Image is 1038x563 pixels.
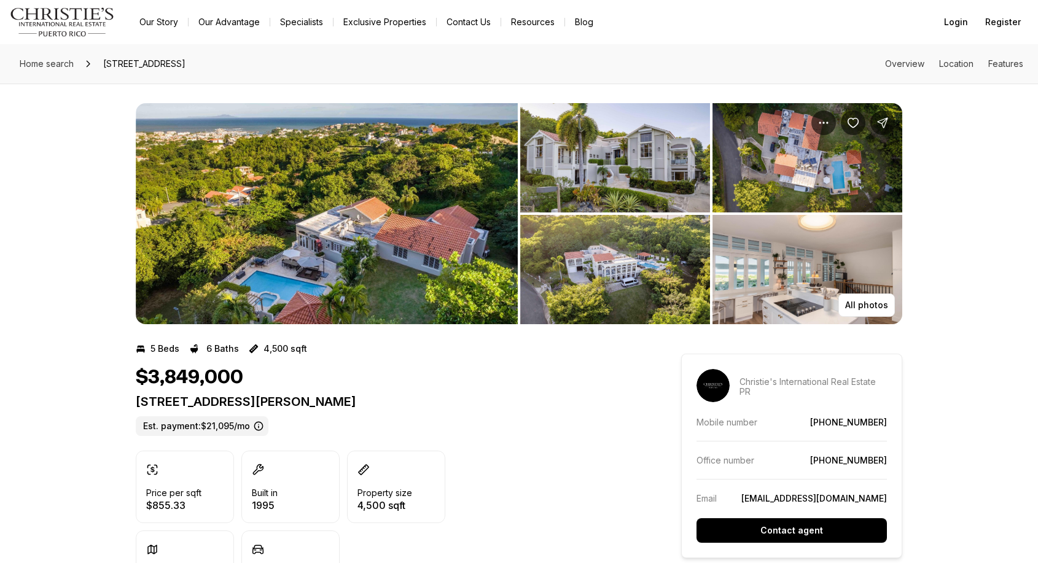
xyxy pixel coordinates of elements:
a: Skip to: Features [988,58,1023,69]
li: 1 of 9 [136,103,518,324]
button: Register [978,10,1028,34]
a: Our Story [130,14,188,31]
button: Login [937,10,975,34]
button: Property options [811,111,836,135]
p: Contact agent [760,526,823,535]
a: Skip to: Overview [885,58,924,69]
p: [STREET_ADDRESS][PERSON_NAME] [136,394,637,409]
p: $855.33 [146,500,201,510]
button: View image gallery [712,215,902,324]
li: 2 of 9 [520,103,902,324]
span: Login [944,17,968,27]
a: Our Advantage [189,14,270,31]
p: 5 Beds [150,344,179,354]
label: Est. payment: $21,095/mo [136,416,268,436]
p: Property size [357,488,412,498]
p: 4,500 sqft [357,500,412,510]
div: Listing Photos [136,103,902,324]
nav: Page section menu [885,59,1023,69]
p: 1995 [252,500,278,510]
button: View image gallery [136,103,518,324]
a: Specialists [270,14,333,31]
p: 4,500 sqft [263,344,307,354]
button: View image gallery [520,215,710,324]
span: Register [985,17,1021,27]
button: Contact Us [437,14,501,31]
img: logo [10,7,115,37]
button: All photos [838,293,895,317]
p: 6 Baths [206,344,239,354]
a: Home search [15,54,79,74]
p: Built in [252,488,278,498]
a: [EMAIL_ADDRESS][DOMAIN_NAME] [741,493,887,503]
p: Christie's International Real Estate PR [739,377,887,397]
span: Home search [20,58,74,69]
span: [STREET_ADDRESS] [98,54,190,74]
a: [PHONE_NUMBER] [810,455,887,465]
a: Skip to: Location [939,58,974,69]
button: 6 Baths [189,339,239,359]
p: Office number [697,455,754,465]
button: View image gallery [712,103,902,212]
button: Contact agent [697,518,887,543]
a: Blog [565,14,603,31]
a: Resources [501,14,564,31]
p: Price per sqft [146,488,201,498]
button: Share Property: 23 HARBOUR LIGHTS DR [870,111,895,135]
p: Email [697,493,717,503]
a: [PHONE_NUMBER] [810,417,887,427]
p: All photos [845,300,888,310]
button: Save Property: 23 HARBOUR LIGHTS DR [841,111,865,135]
p: Mobile number [697,417,757,427]
button: View image gallery [520,103,710,212]
h1: $3,849,000 [136,366,243,389]
a: Exclusive Properties [334,14,436,31]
